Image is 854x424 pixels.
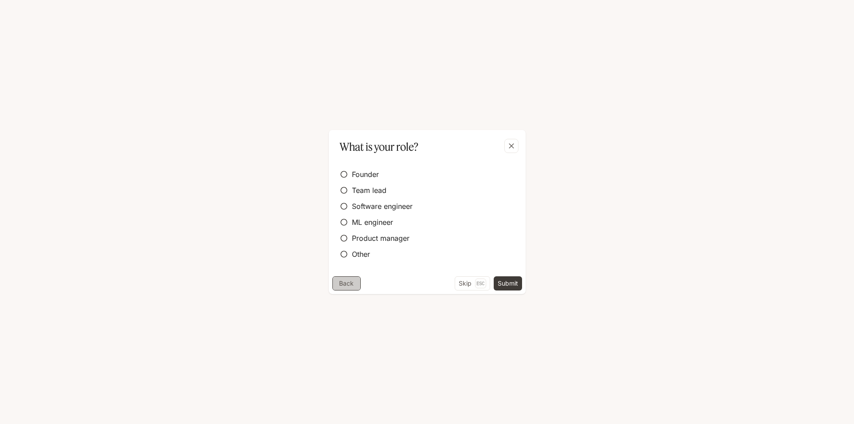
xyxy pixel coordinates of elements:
[332,276,361,291] button: Back
[352,201,413,212] span: Software engineer
[352,233,409,243] span: Product manager
[352,249,370,259] span: Other
[455,276,490,291] button: SkipEsc
[352,185,386,196] span: Team lead
[352,217,393,228] span: ML engineer
[494,276,522,291] button: Submit
[475,279,486,288] p: Esc
[339,139,418,155] p: What is your role?
[352,169,379,180] span: Founder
